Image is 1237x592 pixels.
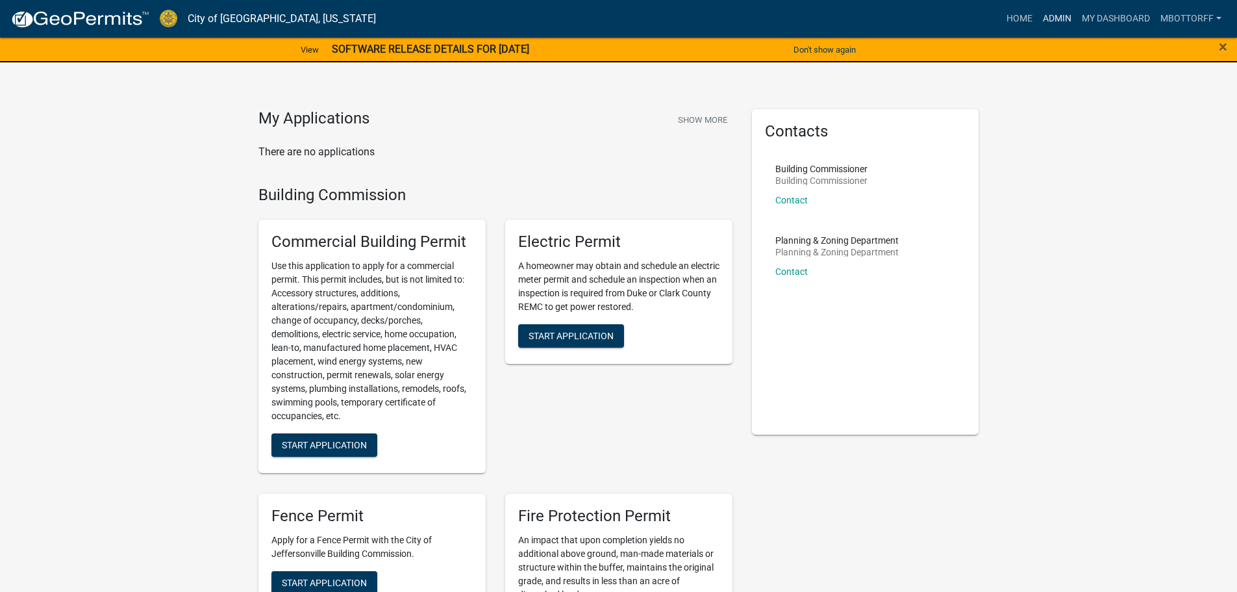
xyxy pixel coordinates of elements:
[1038,6,1077,31] a: Admin
[1219,39,1227,55] button: Close
[258,186,732,205] h4: Building Commission
[271,259,473,423] p: Use this application to apply for a commercial permit. This permit includes, but is not limited t...
[1155,6,1227,31] a: Mbottorff
[271,433,377,457] button: Start Application
[188,8,376,30] a: City of [GEOGRAPHIC_DATA], [US_STATE]
[673,109,732,131] button: Show More
[282,577,367,587] span: Start Application
[775,164,868,174] p: Building Commissioner
[271,507,473,526] h5: Fence Permit
[518,324,624,348] button: Start Application
[529,331,614,341] span: Start Application
[775,236,899,245] p: Planning & Zoning Department
[258,109,369,129] h4: My Applications
[775,176,868,185] p: Building Commissioner
[788,39,861,60] button: Don't show again
[775,248,899,257] p: Planning & Zoning Department
[160,10,177,27] img: City of Jeffersonville, Indiana
[271,233,473,251] h5: Commercial Building Permit
[1219,38,1227,56] span: ×
[518,233,719,251] h5: Electric Permit
[775,195,808,205] a: Contact
[518,259,719,314] p: A homeowner may obtain and schedule an electric meter permit and schedule an inspection when an i...
[1001,6,1038,31] a: Home
[765,122,966,141] h5: Contacts
[1077,6,1155,31] a: My Dashboard
[295,39,324,60] a: View
[332,43,529,55] strong: SOFTWARE RELEASE DETAILS FOR [DATE]
[282,440,367,450] span: Start Application
[775,266,808,277] a: Contact
[518,507,719,526] h5: Fire Protection Permit
[258,144,732,160] p: There are no applications
[271,534,473,561] p: Apply for a Fence Permit with the City of Jeffersonville Building Commission.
